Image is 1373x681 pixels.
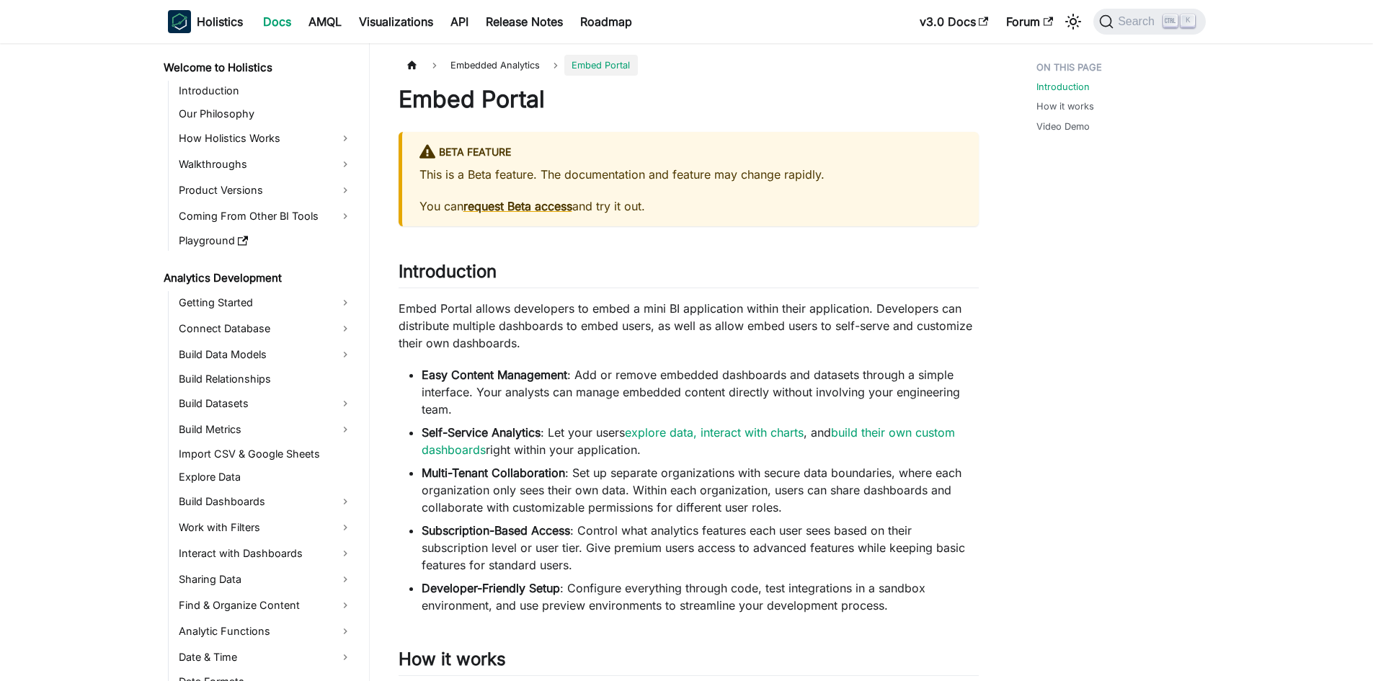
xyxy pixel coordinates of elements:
h2: Introduction [399,261,979,288]
a: Build Datasets [174,392,357,415]
a: Getting Started [174,291,357,314]
a: Introduction [1036,80,1090,94]
a: Work with Filters [174,516,357,539]
a: request Beta access [463,199,572,213]
a: explore data, interact with charts [625,425,804,440]
a: Coming From Other BI Tools [174,205,357,228]
a: Sharing Data [174,568,357,591]
button: Switch between dark and light mode (currently light mode) [1062,10,1085,33]
a: Home page [399,55,426,76]
a: Roadmap [572,10,641,33]
strong: Self-Service Analytics [422,425,541,440]
a: Analytic Functions [174,620,357,643]
img: Holistics [168,10,191,33]
span: Embed Portal [564,55,637,76]
a: Build Metrics [174,418,357,441]
span: Embedded Analytics [443,55,547,76]
a: How it works [1036,99,1094,113]
a: Our Philosophy [174,104,357,124]
a: Date & Time [174,646,357,669]
a: Docs [254,10,300,33]
b: Holistics [197,13,243,30]
a: Connect Database [174,317,357,340]
strong: Subscription-Based Access [422,523,570,538]
a: Build Relationships [174,369,357,389]
li: : Set up separate organizations with secure data boundaries, where each organization only sees th... [422,464,979,516]
li: : Let your users , and right within your application. [422,424,979,458]
h1: Embed Portal [399,85,979,114]
a: Release Notes [477,10,572,33]
a: Playground [174,231,357,251]
a: Visualizations [350,10,442,33]
a: Explore Data [174,467,357,487]
a: AMQL [300,10,350,33]
a: Import CSV & Google Sheets [174,444,357,464]
a: API [442,10,477,33]
p: Embed Portal allows developers to embed a mini BI application within their application. Developer... [399,300,979,352]
a: v3.0 Docs [911,10,997,33]
span: Search [1114,15,1163,28]
li: : Add or remove embedded dashboards and datasets through a simple interface. Your analysts can ma... [422,366,979,418]
li: : Control what analytics features each user sees based on their subscription level or user tier. ... [422,522,979,574]
strong: Easy Content Management [422,368,567,382]
nav: Docs sidebar [154,43,370,681]
a: How Holistics Works [174,127,357,150]
kbd: K [1181,14,1195,27]
a: Product Versions [174,179,357,202]
p: You can and try it out. [419,197,961,215]
button: Search (Ctrl+K) [1093,9,1205,35]
h2: How it works [399,649,979,676]
a: Welcome to Holistics [159,58,357,78]
a: Build Dashboards [174,490,357,513]
strong: Multi-Tenant Collaboration [422,466,565,480]
a: Build Data Models [174,343,357,366]
a: Interact with Dashboards [174,542,357,565]
a: Introduction [174,81,357,101]
li: : Configure everything through code, test integrations in a sandbox environment, and use preview ... [422,579,979,614]
div: BETA FEATURE [419,143,961,162]
nav: Breadcrumbs [399,55,979,76]
a: Analytics Development [159,268,357,288]
a: Walkthroughs [174,153,357,176]
a: HolisticsHolistics [168,10,243,33]
p: This is a Beta feature. The documentation and feature may change rapidly. [419,166,961,183]
a: Forum [997,10,1062,33]
a: Find & Organize Content [174,594,357,617]
a: Video Demo [1036,120,1090,133]
strong: Developer-Friendly Setup [422,581,560,595]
